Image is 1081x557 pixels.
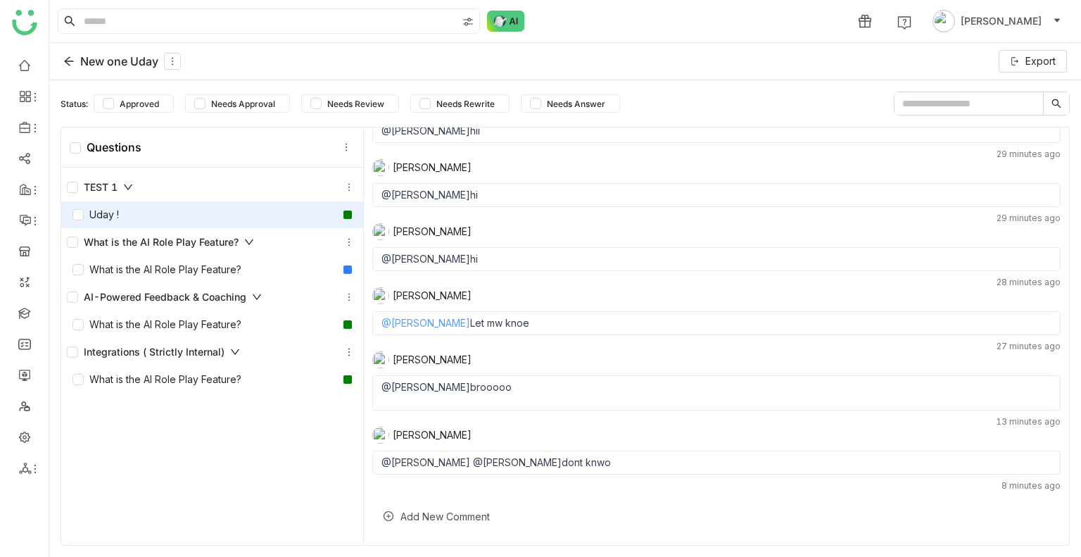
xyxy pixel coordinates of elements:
span: Needs Answer [541,99,611,109]
div: [PERSON_NAME] [393,226,472,237]
div: [PERSON_NAME] [393,290,472,301]
div: What is the AI Role Play Feature? [72,317,241,332]
div: Questions [70,140,141,154]
img: ask-buddy-normal.svg [487,11,525,32]
div: TEST 1 [67,180,133,195]
div: Let mw knoe [381,318,1051,329]
div: What is the AI Role Play Feature? [72,372,241,387]
img: 684a9b6bde261c4b36a3d2e3 [372,159,389,176]
span: Export [1025,54,1056,69]
a: @[PERSON_NAME] [381,456,470,468]
a: @[PERSON_NAME] [381,125,470,137]
div: hi [381,189,1051,201]
div: 28 minutes ago [372,277,1061,287]
div: Integrations ( Strictly Internal) [67,344,240,360]
div: hi [381,254,1051,265]
div: Integrations ( Strictly Internal) [61,338,363,366]
div: [PERSON_NAME] [393,162,472,173]
a: @[PERSON_NAME] [381,253,470,265]
img: search-type.svg [462,16,474,27]
div: 29 minutes ago [372,213,1061,223]
div: TEST 1 [61,173,363,201]
a: @[PERSON_NAME] [381,381,470,393]
img: help.svg [897,15,911,30]
span: Needs Review [322,99,390,109]
button: [PERSON_NAME] [930,10,1064,32]
div: Status: [61,99,88,109]
div: Uday ! [72,207,119,223]
div: 27 minutes ago [372,341,1061,351]
img: logo [12,10,37,35]
div: What is the AI Role Play Feature? [72,262,241,277]
a: @[PERSON_NAME] [381,189,470,201]
div: AI-Powered Feedback & Coaching [61,283,363,311]
div: New one Uday [63,53,181,70]
div: 8 minutes ago [372,480,1061,491]
div: Add New Comment [372,499,1061,534]
span: Needs Approval [206,99,281,109]
a: @[PERSON_NAME] [381,317,470,329]
div: What is the AI Role Play Feature? [67,234,254,250]
div: brooooo [381,382,1051,393]
span: Needs Rewrite [431,99,500,109]
a: @[PERSON_NAME] [473,456,562,468]
div: What is the AI Role Play Feature? [61,228,363,256]
div: dont knwo [381,457,1051,468]
img: 684a9b6bde261c4b36a3d2e3 [372,287,389,304]
span: Approved [114,99,165,109]
img: 684a9b6bde261c4b36a3d2e3 [372,223,389,240]
div: AI-Powered Feedback & Coaching [67,289,262,305]
div: [PERSON_NAME] [393,354,472,365]
img: 684a9b6bde261c4b36a3d2e3 [372,427,389,444]
div: 29 minutes ago [372,149,1061,159]
img: 684a9b6bde261c4b36a3d2e3 [372,351,389,368]
button: Export [999,50,1067,73]
span: [PERSON_NAME] [961,13,1042,29]
div: hii [381,125,1051,137]
img: avatar [933,10,955,32]
div: 13 minutes ago [372,416,1061,427]
div: [PERSON_NAME] [393,430,472,440]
